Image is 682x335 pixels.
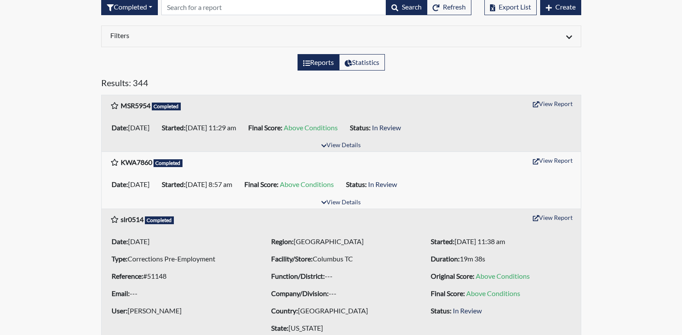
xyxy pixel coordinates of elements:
[427,252,574,266] li: 19m 38s
[271,324,288,332] b: State:
[248,123,282,132] b: Final Score:
[529,154,576,167] button: View Report
[121,215,144,223] b: slr0514
[108,304,255,318] li: [PERSON_NAME]
[402,3,422,11] span: Search
[268,269,414,283] li: ---
[529,97,576,110] button: View Report
[121,101,150,110] b: MSR5954
[108,177,158,191] li: [DATE]
[108,252,255,266] li: Corrections Pre-Employment
[346,180,367,188] b: Status:
[271,254,313,263] b: Facility/Store:
[280,180,334,188] span: Above Conditions
[104,31,579,42] div: Click to expand/collapse filters
[271,272,325,280] b: Function/District:
[271,237,294,245] b: Region:
[145,216,174,224] span: Completed
[529,211,576,224] button: View Report
[112,289,130,297] b: Email:
[431,254,460,263] b: Duration:
[244,180,279,188] b: Final Score:
[339,54,385,71] label: View statistics about completed interviews
[350,123,371,132] b: Status:
[431,306,451,315] b: Status:
[427,235,574,248] li: [DATE] 11:38 am
[162,123,186,132] b: Started:
[298,54,339,71] label: View the list of reports
[268,321,414,335] li: [US_STATE]
[268,304,414,318] li: [GEOGRAPHIC_DATA]
[284,123,338,132] span: Above Conditions
[443,3,466,11] span: Refresh
[152,103,181,110] span: Completed
[431,272,474,280] b: Original Score:
[453,306,482,315] span: In Review
[154,159,183,167] span: Completed
[158,121,245,135] li: [DATE] 11:29 am
[112,272,143,280] b: Reference:
[431,289,465,297] b: Final Score:
[112,254,128,263] b: Type:
[372,123,401,132] span: In Review
[112,306,128,315] b: User:
[268,287,414,300] li: ---
[271,306,298,315] b: Country:
[112,123,128,132] b: Date:
[101,77,581,91] h5: Results: 344
[268,252,414,266] li: Columbus TC
[466,289,520,297] span: Above Conditions
[368,180,397,188] span: In Review
[112,237,128,245] b: Date:
[431,237,455,245] b: Started:
[317,197,365,209] button: View Details
[271,289,329,297] b: Company/Division:
[268,235,414,248] li: [GEOGRAPHIC_DATA]
[158,177,241,191] li: [DATE] 8:57 am
[108,235,255,248] li: [DATE]
[112,180,128,188] b: Date:
[555,3,576,11] span: Create
[108,269,255,283] li: #51148
[121,158,152,166] b: KWA7860
[108,121,158,135] li: [DATE]
[476,272,530,280] span: Above Conditions
[110,31,335,39] h6: Filters
[499,3,531,11] span: Export List
[317,140,365,151] button: View Details
[108,287,255,300] li: ---
[162,180,186,188] b: Started:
